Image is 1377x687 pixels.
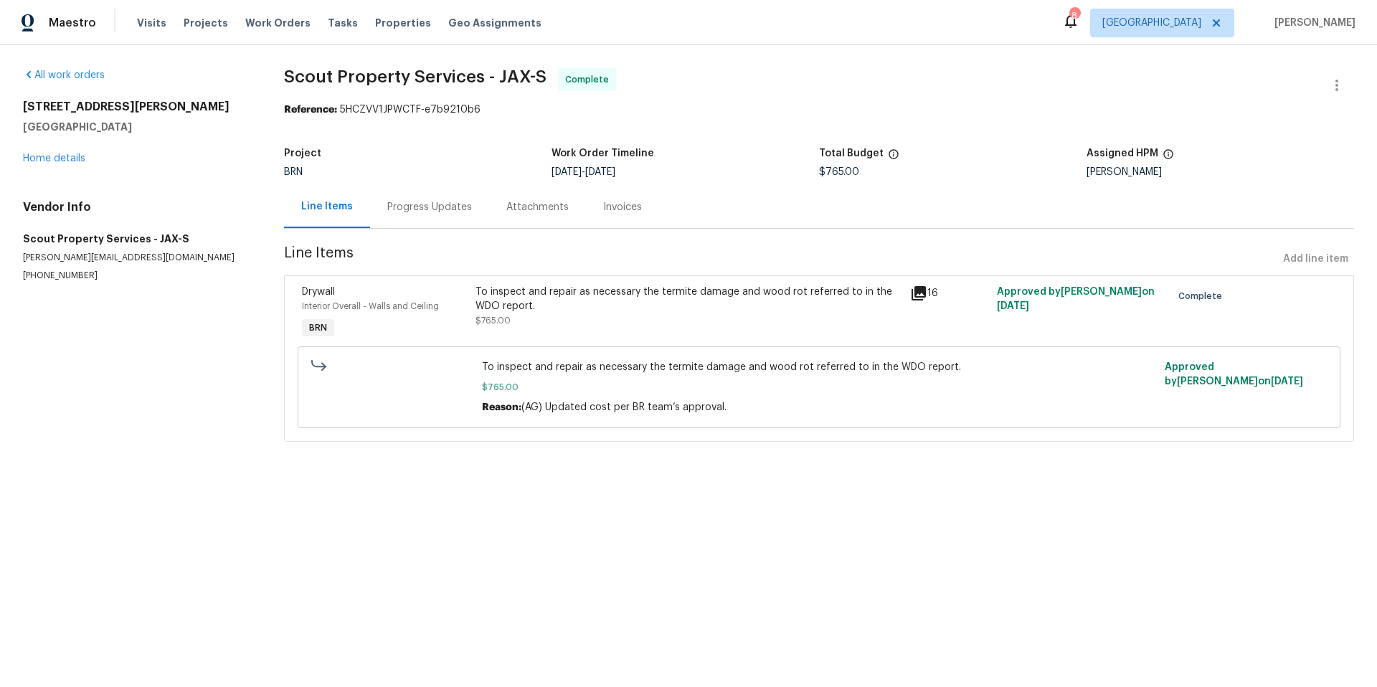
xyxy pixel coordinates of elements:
[23,232,250,246] h5: Scout Property Services - JAX-S
[565,72,615,87] span: Complete
[23,270,250,282] p: [PHONE_NUMBER]
[184,16,228,30] span: Projects
[475,285,902,313] div: To inspect and repair as necessary the termite damage and wood rot referred to in the WDO report.
[482,380,1156,394] span: $765.00
[482,402,521,412] span: Reason:
[23,100,250,114] h2: [STREET_ADDRESS][PERSON_NAME]
[23,153,85,164] a: Home details
[552,148,654,158] h5: Work Order Timeline
[284,68,546,85] span: Scout Property Services - JAX-S
[819,167,859,177] span: $765.00
[552,167,615,177] span: -
[301,199,353,214] div: Line Items
[387,200,472,214] div: Progress Updates
[284,246,1277,273] span: Line Items
[303,321,333,335] span: BRN
[23,120,250,134] h5: [GEOGRAPHIC_DATA]
[552,167,582,177] span: [DATE]
[997,287,1155,311] span: Approved by [PERSON_NAME] on
[521,402,727,412] span: (AG) Updated cost per BR team’s approval.
[1087,167,1354,177] div: [PERSON_NAME]
[23,200,250,214] h4: Vendor Info
[302,287,335,297] span: Drywall
[819,148,884,158] h5: Total Budget
[506,200,569,214] div: Attachments
[49,16,96,30] span: Maestro
[475,316,511,325] span: $765.00
[1087,148,1158,158] h5: Assigned HPM
[284,103,1354,117] div: 5HCZVV1JPWCTF-e7b9210b6
[482,360,1156,374] span: To inspect and repair as necessary the termite damage and wood rot referred to in the WDO report.
[997,301,1029,311] span: [DATE]
[1102,16,1201,30] span: [GEOGRAPHIC_DATA]
[1271,376,1303,387] span: [DATE]
[375,16,431,30] span: Properties
[1163,148,1174,167] span: The hpm assigned to this work order.
[23,252,250,264] p: [PERSON_NAME][EMAIL_ADDRESS][DOMAIN_NAME]
[585,167,615,177] span: [DATE]
[888,148,899,167] span: The total cost of line items that have been proposed by Opendoor. This sum includes line items th...
[603,200,642,214] div: Invoices
[328,18,358,28] span: Tasks
[302,302,439,311] span: Interior Overall - Walls and Ceiling
[910,285,988,302] div: 16
[1165,362,1303,387] span: Approved by [PERSON_NAME] on
[1269,16,1355,30] span: [PERSON_NAME]
[284,167,303,177] span: BRN
[245,16,311,30] span: Work Orders
[1069,9,1079,23] div: 8
[137,16,166,30] span: Visits
[284,105,337,115] b: Reference:
[448,16,541,30] span: Geo Assignments
[1178,289,1228,303] span: Complete
[284,148,321,158] h5: Project
[23,70,105,80] a: All work orders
